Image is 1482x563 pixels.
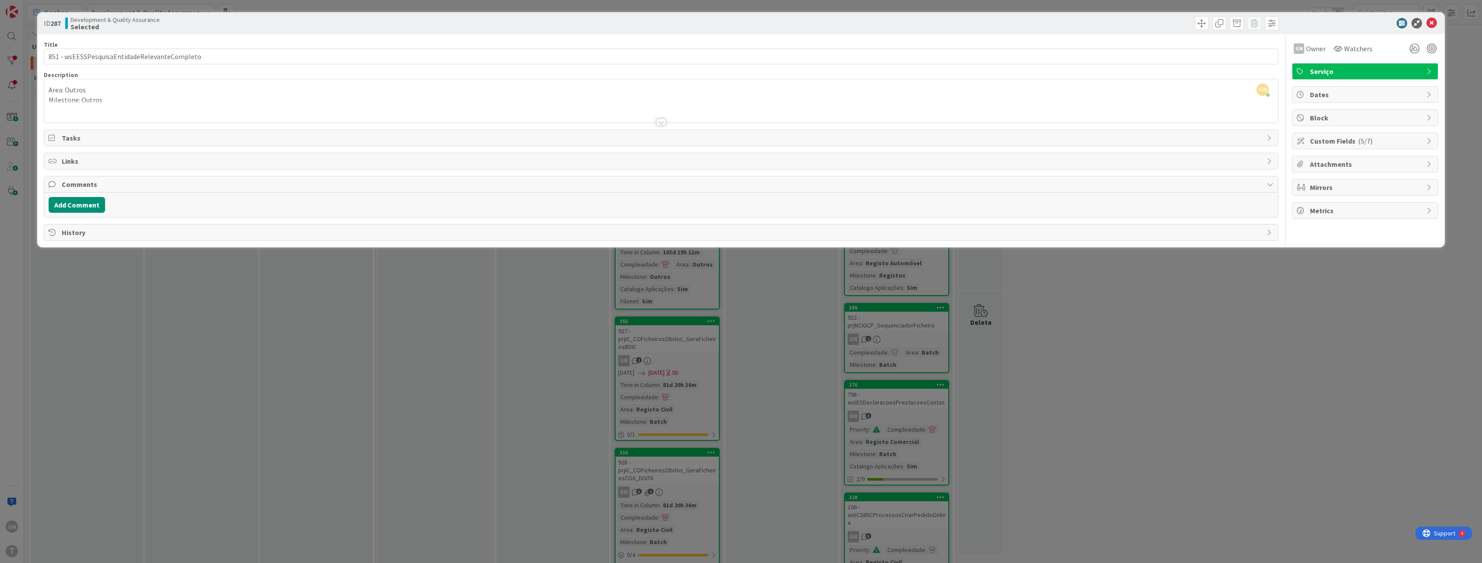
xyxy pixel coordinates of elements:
p: Area: Outros [49,85,1274,95]
span: Comments [62,179,1263,190]
span: Serviço [1310,66,1422,77]
span: Block [1310,113,1422,123]
label: Title [44,41,58,49]
span: Mirrors [1310,182,1422,193]
span: Custom Fields [1310,136,1422,146]
span: Owner [1306,43,1326,54]
span: History [62,227,1263,238]
span: Support [18,1,40,12]
span: GN [1257,84,1269,96]
span: Description [44,71,78,79]
span: ID [44,18,61,28]
span: Watchers [1344,43,1373,54]
div: 4 [46,4,48,11]
span: Dates [1310,89,1422,100]
input: type card name here... [44,49,1279,64]
p: Milestone: Outros [49,95,1274,105]
b: Selected [70,23,160,30]
span: Metrics [1310,205,1422,216]
span: Development & Quality Assurance [70,16,160,23]
span: Links [62,156,1263,166]
span: ( 5/7 ) [1358,137,1373,145]
b: 287 [50,19,61,28]
button: Add Comment [49,197,105,213]
span: Attachments [1310,159,1422,169]
div: GN [1294,43,1304,54]
span: Tasks [62,133,1263,143]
